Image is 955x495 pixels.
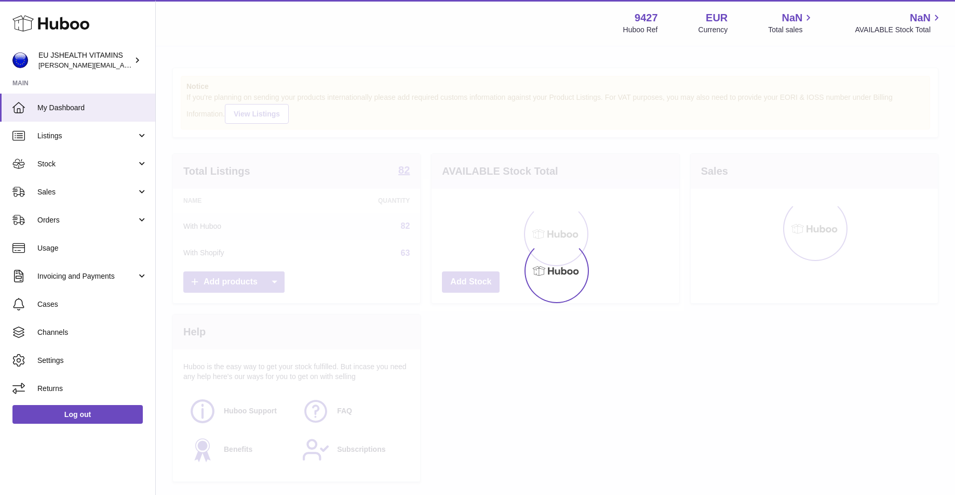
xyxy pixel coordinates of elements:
span: Channels [37,328,147,337]
span: Usage [37,243,147,253]
strong: 9427 [635,11,658,25]
div: EU JSHEALTH VITAMINS [38,50,132,70]
span: [PERSON_NAME][EMAIL_ADDRESS][DOMAIN_NAME] [38,61,208,69]
div: Huboo Ref [623,25,658,35]
strong: EUR [706,11,728,25]
span: Stock [37,159,137,169]
span: Settings [37,356,147,366]
span: Returns [37,384,147,394]
a: NaN AVAILABLE Stock Total [855,11,943,35]
span: NaN [910,11,931,25]
div: Currency [698,25,728,35]
a: Log out [12,405,143,424]
img: laura@jessicasepel.com [12,53,28,68]
span: NaN [782,11,802,25]
span: Sales [37,187,137,197]
a: NaN Total sales [768,11,814,35]
span: My Dashboard [37,103,147,113]
span: AVAILABLE Stock Total [855,25,943,35]
span: Listings [37,131,137,141]
span: Orders [37,215,137,225]
span: Cases [37,299,147,309]
span: Invoicing and Payments [37,271,137,281]
span: Total sales [768,25,814,35]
